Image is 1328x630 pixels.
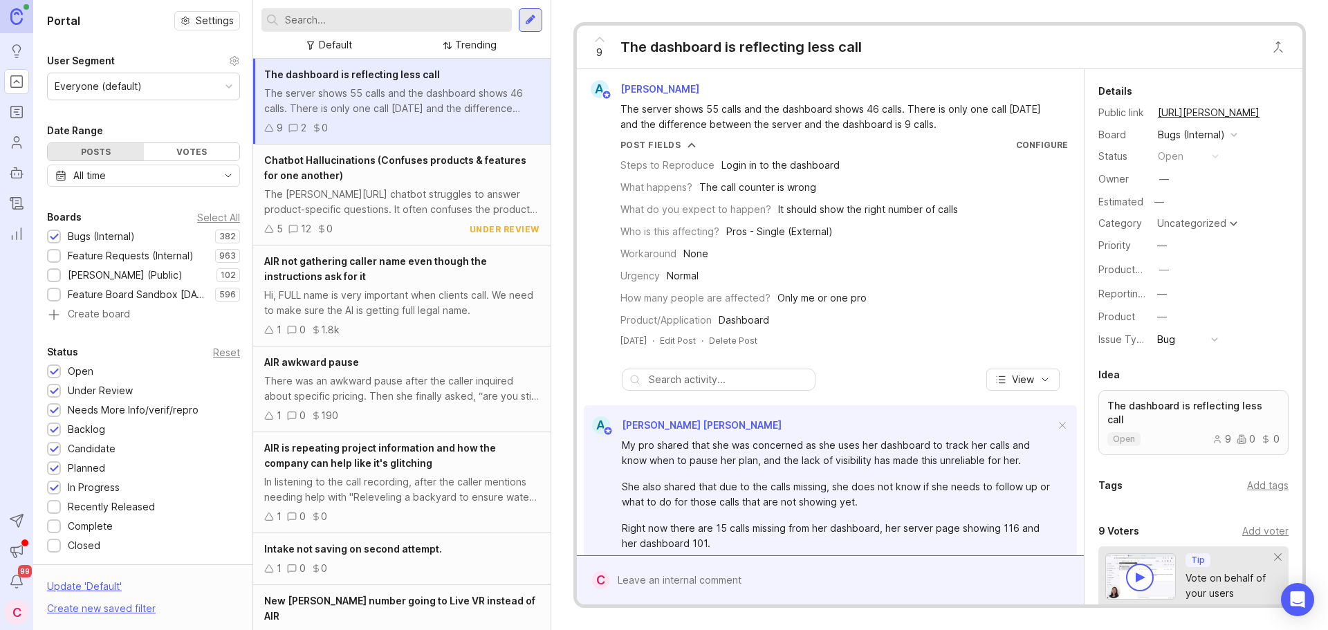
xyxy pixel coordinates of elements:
[213,349,240,356] div: Reset
[321,322,340,337] div: 1.8k
[47,209,82,225] div: Boards
[144,143,240,160] div: Votes
[1154,104,1264,122] a: [URL][PERSON_NAME]
[217,170,239,181] svg: toggle icon
[47,309,240,322] a: Create board
[709,335,757,346] div: Delete Post
[277,120,283,136] div: 9
[592,416,610,434] div: A
[319,37,352,53] div: Default
[622,438,1055,468] div: My pro shared that she was concerned as she uses her dashboard to track her calls and know when t...
[455,37,497,53] div: Trending
[18,565,32,577] span: 99
[620,335,647,346] span: [DATE]
[68,499,155,515] div: Recently Released
[253,346,551,432] a: AIR awkward pauseThere was an awkward pause after the caller inquired about specific pricing. The...
[1107,399,1280,427] p: The dashboard is reflecting less call
[264,86,539,116] div: The server shows 55 calls and the dashboard shows 46 calls. There is only one call [DATE] and the...
[470,223,539,235] div: under review
[73,168,106,183] div: All time
[1247,478,1289,493] div: Add tags
[47,601,156,616] div: Create new saved filter
[620,268,660,284] div: Urgency
[1016,140,1068,150] a: Configure
[264,474,539,505] div: In listening to the call recording, after the caller mentions needing help with "Releveling a bac...
[1155,261,1173,279] button: ProductboardID
[299,509,306,524] div: 0
[68,441,116,456] div: Candidate
[253,432,551,533] a: AIR is repeating project information and how the company can help like it's glitchingIn listening...
[1113,434,1135,445] p: open
[726,224,833,239] div: Pros - Single (External)
[719,313,769,328] div: Dashboard
[1098,239,1131,251] label: Priority
[264,356,359,368] span: AIR awkward pause
[1157,332,1175,347] div: Bug
[652,335,654,346] div: ·
[620,83,699,95] span: [PERSON_NAME]
[1098,333,1149,345] label: Issue Type
[620,313,712,328] div: Product/Application
[264,288,539,318] div: Hi, FULL name is very important when clients call. We need to make sure the AI is getting full le...
[620,158,714,173] div: Steps to Reproduce
[47,12,80,29] h1: Portal
[699,180,816,195] div: The call counter is wrong
[620,37,862,57] div: The dashboard is reflecting less call
[299,322,306,337] div: 0
[301,221,311,237] div: 12
[4,130,29,155] a: Users
[285,12,506,28] input: Search...
[622,479,1055,510] div: She also shared that due to the calls missing, she does not know if she needs to follow up or wha...
[1098,263,1172,275] label: ProductboardID
[1012,373,1034,387] span: View
[219,250,236,261] p: 963
[620,102,1056,132] div: The server shows 55 calls and the dashboard shows 46 calls. There is only one call [DATE] and the...
[301,120,306,136] div: 2
[47,579,122,601] div: Update ' Default '
[264,68,440,80] span: The dashboard is reflecting less call
[1098,105,1147,120] div: Public link
[4,160,29,185] a: Autopilot
[68,519,113,534] div: Complete
[219,231,236,242] p: 382
[277,509,282,524] div: 1
[1157,286,1167,302] div: —
[1191,555,1205,566] p: Tip
[47,122,103,139] div: Date Range
[620,224,719,239] div: Who is this affecting?
[47,53,115,69] div: User Segment
[68,364,93,379] div: Open
[299,408,306,423] div: 0
[667,268,699,284] div: Normal
[778,202,958,217] div: It should show the right number of calls
[1098,127,1147,142] div: Board
[1098,172,1147,187] div: Owner
[592,571,609,589] div: C
[253,59,551,145] a: The dashboard is reflecting less callThe server shows 55 calls and the dashboard shows 46 calls. ...
[68,248,194,263] div: Feature Requests (Internal)
[4,569,29,594] button: Notifications
[4,600,29,624] div: C
[264,255,487,282] span: AIR not gathering caller name even though the instructions ask for it
[321,509,327,524] div: 0
[1159,262,1169,277] div: —
[1098,197,1143,207] div: Estimated
[68,383,133,398] div: Under Review
[1098,216,1147,231] div: Category
[649,372,808,387] input: Search activity...
[4,39,29,64] a: Ideas
[264,187,539,217] div: The [PERSON_NAME][URL] chatbot struggles to answer product-specific questions. It often confuses ...
[1098,367,1120,383] div: Idea
[68,422,105,437] div: Backlog
[68,480,120,495] div: In Progress
[174,11,240,30] button: Settings
[68,461,105,476] div: Planned
[1098,477,1123,494] div: Tags
[264,595,535,622] span: New [PERSON_NAME] number going to Live VR instead of AIR
[591,80,609,98] div: A
[253,533,551,585] a: Intake not saving on second attempt.100
[48,143,144,160] div: Posts
[4,539,29,564] button: Announcements
[68,402,199,418] div: Needs More Info/verif/repro
[4,221,29,246] a: Reporting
